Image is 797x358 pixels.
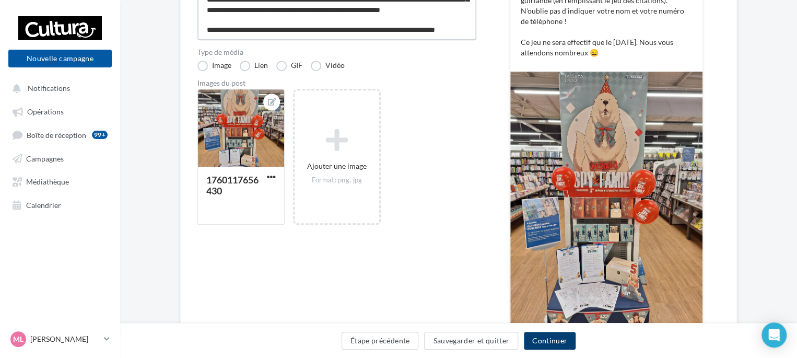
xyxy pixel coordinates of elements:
[6,78,110,97] button: Notifications
[6,195,114,214] a: Calendrier
[28,84,70,93] span: Notifications
[26,177,69,186] span: Médiathèque
[13,334,24,344] span: Ml
[197,61,231,71] label: Image
[311,61,345,71] label: Vidéo
[206,174,259,197] div: 1760117656430
[8,329,112,349] a: Ml [PERSON_NAME]
[6,125,114,144] a: Boîte de réception99+
[8,50,112,67] button: Nouvelle campagne
[30,334,100,344] p: [PERSON_NAME]
[6,101,114,120] a: Opérations
[342,332,419,350] button: Étape précédente
[26,154,64,163] span: Campagnes
[197,79,476,87] div: Images du post
[6,148,114,167] a: Campagnes
[27,107,64,116] span: Opérations
[424,332,518,350] button: Sauvegarder et quitter
[524,332,576,350] button: Continuer
[92,131,108,139] div: 99+
[761,322,787,348] div: Open Intercom Messenger
[276,61,302,71] label: GIF
[26,200,61,209] span: Calendrier
[27,130,86,139] span: Boîte de réception
[6,171,114,190] a: Médiathèque
[240,61,268,71] label: Lien
[197,49,476,56] label: Type de média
